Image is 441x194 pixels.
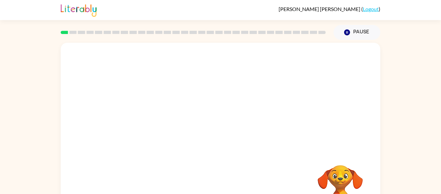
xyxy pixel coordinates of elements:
[279,6,380,12] div: ( )
[61,3,97,17] img: Literably
[279,6,361,12] span: [PERSON_NAME] [PERSON_NAME]
[363,6,379,12] a: Logout
[333,25,380,40] button: Pause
